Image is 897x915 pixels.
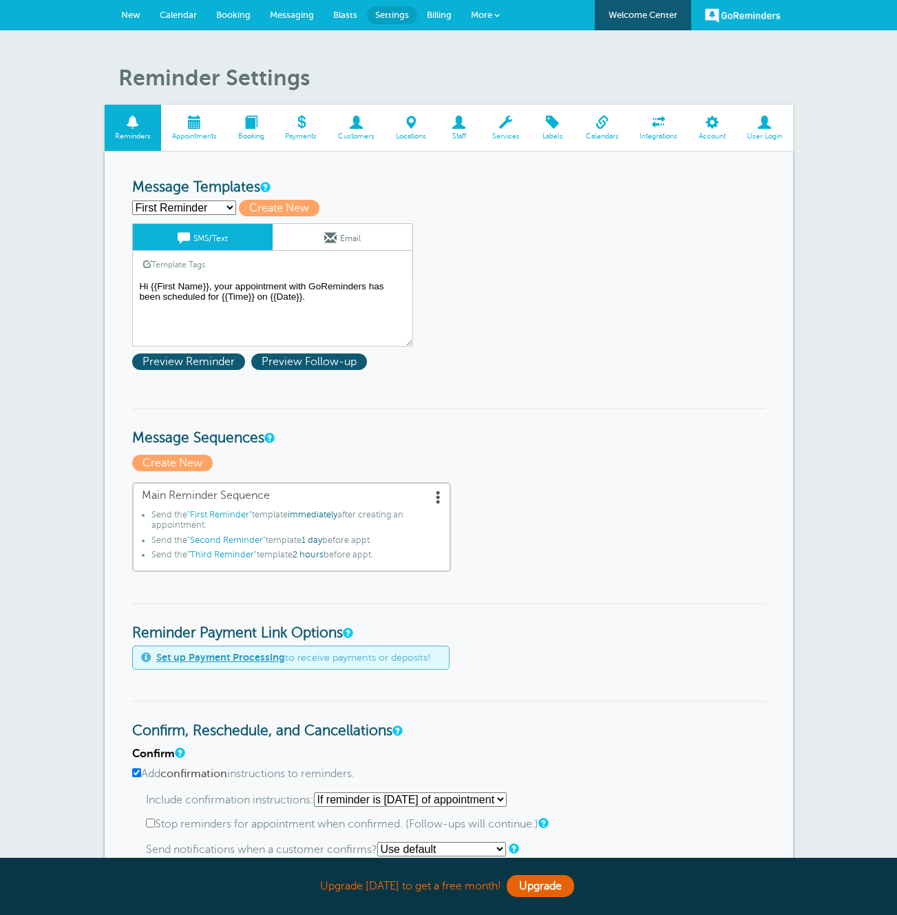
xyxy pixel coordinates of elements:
span: "Second Reminder" [187,535,266,545]
span: Appointments [168,132,220,141]
a: Upgrade [507,875,574,897]
span: Blasts [333,10,357,20]
input: Addconfirmationinstructions to reminders. [132,768,141,777]
li: Send the template before appt. [151,550,441,565]
h3: Message Templates [132,179,766,196]
a: Customers [328,105,386,151]
label: Stop reminders for appointment when confirmed. (Follow-ups will continue.) [146,818,766,831]
h3: Reminder Payment Link Options [132,603,766,642]
span: Create New [239,200,319,216]
span: Billing [427,10,452,20]
a: Labels [530,105,575,151]
span: "Third Reminder" [187,550,257,559]
a: User Login [737,105,793,151]
div: Upgrade [DATE] to get a free month! [105,872,793,901]
li: Send the template before appt. [151,535,441,551]
label: Add instructions to reminders. [132,768,766,781]
h3: Message Sequences [132,408,766,447]
h3: Confirm, Reschedule, and Cancellations [132,701,766,740]
a: Template Tags [133,251,215,278]
a: Payments [275,105,328,151]
span: Calendars [582,132,622,141]
span: Booking [216,10,251,20]
input: Stop reminders for appointment when confirmed. (Follow-ups will continue.) [146,819,155,827]
span: Create New [132,455,213,471]
span: Main Reminder Sequence [142,489,441,502]
span: Services [488,132,523,141]
a: Account [688,105,737,151]
span: Payments [282,132,321,141]
span: to receive payments or deposits! [156,652,430,664]
span: Labels [537,132,568,141]
span: Staff [443,132,474,141]
span: 1 day [302,535,322,545]
span: Locations [392,132,430,141]
p: Include confirmation instructions: [146,792,766,807]
span: Messaging [270,10,314,20]
b: confirmation [160,768,227,780]
textarea: Hi {{First Name}}, your appointment with GoReminders has been scheduled for {{Time}} on {{Date}}. [132,278,413,347]
span: "First Reminder" [187,510,252,520]
a: Calendars [575,105,629,151]
span: 2 hours [293,550,324,559]
a: Set up Payment Processing [156,652,285,663]
a: Appointments [161,105,227,151]
a: Create New [239,202,326,214]
span: User Login [743,132,786,141]
a: Integrations [629,105,688,151]
a: Preview Follow-up [251,356,370,368]
span: Preview Follow-up [251,353,367,370]
span: Preview Reminder [132,353,245,370]
a: Services [481,105,530,151]
a: Email [273,224,412,250]
span: Account [695,132,730,141]
a: Should we notify you? Selecting "Use default" will use the setting in the Notifications section b... [509,844,517,853]
a: A note will be added to SMS reminders that replying "C" will confirm the appointment. For email r... [175,748,183,757]
a: These settings apply to all templates. Automatically add a payment link to your reminders if an a... [343,628,351,637]
span: Integrations [636,132,682,141]
a: Main Reminder Sequence Send the"First Reminder"templateimmediatelyafter creating an appointment.S... [132,482,451,572]
span: New [121,10,140,20]
li: Send the template after creating an appointment. [151,510,441,535]
span: Customers [335,132,379,141]
a: Settings [367,6,417,24]
span: Reminders [112,132,155,141]
a: If you use two or more reminders, and a customer confirms an appointment after the first reminder... [538,819,547,827]
p: Send notifications when a customer confirms? [146,842,766,856]
span: Settings [375,10,409,20]
a: Message Sequences allow you to setup multiple reminder schedules that can use different Message T... [264,433,273,442]
h4: Confirm [132,748,766,761]
span: Booking [234,132,268,141]
a: Preview Reminder [132,356,251,368]
a: SMS/Text [133,224,273,250]
span: More [471,10,492,20]
a: Locations [386,105,437,151]
a: These settings apply to all templates. (They are not per-template settings). You can change the l... [392,726,401,735]
span: immediately [288,510,337,520]
a: Staff [436,105,481,151]
a: Booking [227,105,275,151]
a: Create New [132,457,216,469]
h1: Reminder Settings [118,65,793,91]
span: Calendar [160,10,197,20]
a: This is the wording for your reminder and follow-up messages. You can create multiple templates i... [260,183,268,192]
